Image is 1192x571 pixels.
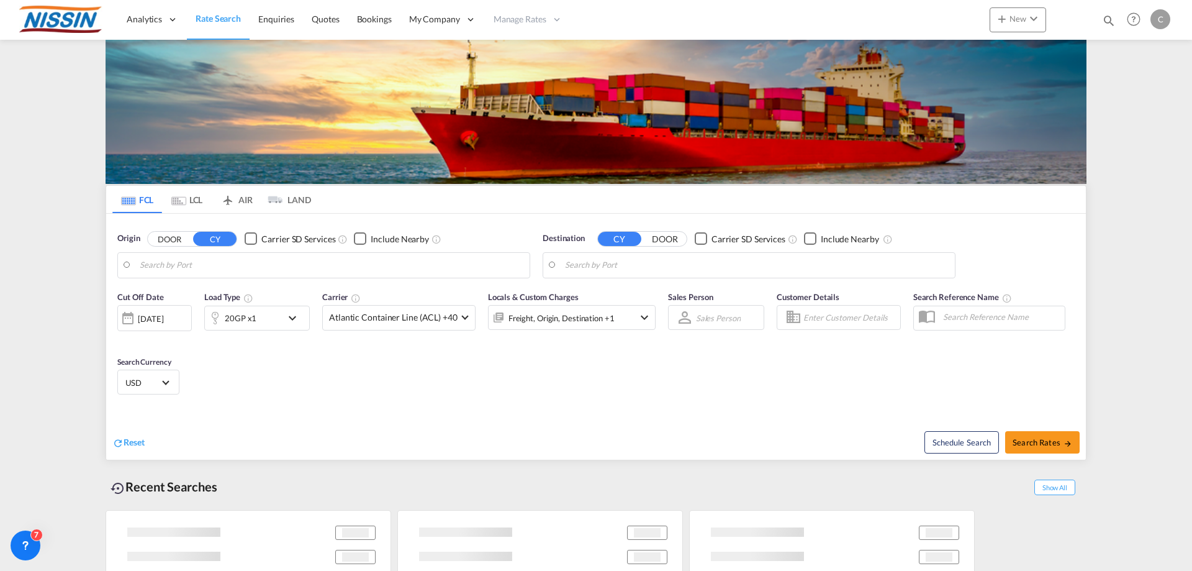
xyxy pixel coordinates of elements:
md-select: Select Currency: $ USDUnited States Dollar [124,373,173,391]
button: CY [193,232,237,246]
button: icon-plus 400-fgNewicon-chevron-down [990,7,1046,32]
div: C [1150,9,1170,29]
span: Analytics [127,13,162,25]
span: New [995,14,1041,24]
md-icon: Unchecked: Search for CY (Container Yard) services for all selected carriers.Checked : Search for... [788,234,798,244]
md-checkbox: Checkbox No Ink [354,232,429,245]
md-icon: icon-chevron-down [1026,11,1041,26]
span: Reset [124,437,145,447]
input: Search by Port [565,256,949,275]
md-icon: icon-arrow-right [1063,439,1072,448]
input: Search by Port [140,256,523,275]
span: Destination [543,232,585,245]
button: DOOR [148,232,191,246]
div: Origin DOOR CY Checkbox No InkUnchecked: Search for CY (Container Yard) services for all selected... [106,214,1086,460]
span: Customer Details [777,292,839,302]
md-tab-item: LCL [162,186,212,213]
md-tab-item: AIR [212,186,261,213]
md-icon: Unchecked: Ignores neighbouring ports when fetching rates.Checked : Includes neighbouring ports w... [883,234,893,244]
span: Search Reference Name [913,292,1012,302]
div: [DATE] [138,313,163,324]
md-checkbox: Checkbox No Ink [804,232,879,245]
md-icon: icon-magnify [1102,14,1116,27]
span: Locals & Custom Charges [488,292,579,302]
md-icon: icon-chevron-down [285,311,306,326]
span: Rate Search [196,13,241,24]
img: LCL+%26+FCL+BACKGROUND.png [106,40,1086,184]
div: Help [1123,9,1150,31]
img: 485da9108dca11f0a63a77e390b9b49c.jpg [19,6,102,34]
button: Note: By default Schedule search will only considerorigin ports, destination ports and cut off da... [924,431,999,454]
div: 20GP x1icon-chevron-down [204,306,310,331]
div: Recent Searches [106,473,222,501]
span: Bookings [357,14,392,24]
div: icon-magnify [1102,14,1116,32]
md-tab-item: FCL [112,186,162,213]
md-tab-item: LAND [261,186,311,213]
span: Carrier [322,292,361,302]
md-icon: Unchecked: Search for CY (Container Yard) services for all selected carriers.Checked : Search for... [338,234,348,244]
div: 20GP x1 [225,309,256,327]
div: icon-refreshReset [112,436,145,450]
span: Atlantic Container Line (ACL) +40 [329,311,458,324]
span: Origin [117,232,140,245]
md-icon: icon-airplane [220,193,235,202]
button: CY [598,232,641,246]
input: Enter Customer Details [803,308,896,327]
md-icon: Unchecked: Ignores neighbouring ports when fetching rates.Checked : Includes neighbouring ports w... [431,234,441,244]
span: My Company [409,13,460,25]
span: Manage Rates [494,13,546,25]
span: Load Type [204,292,253,302]
md-pagination-wrapper: Use the left and right arrow keys to navigate between tabs [112,186,311,213]
md-icon: icon-plus 400-fg [995,11,1009,26]
div: Carrier SD Services [711,233,785,245]
div: Include Nearby [821,233,879,245]
md-icon: icon-refresh [112,437,124,449]
span: Search Currency [117,357,171,367]
md-select: Sales Person [695,309,742,327]
span: Search Rates [1013,437,1072,447]
md-icon: icon-information-outline [243,293,253,303]
button: DOOR [643,232,687,246]
div: Freight Origin Destination Factory Stuffingicon-chevron-down [488,305,656,330]
md-icon: icon-chevron-down [637,310,652,325]
div: Include Nearby [371,233,429,245]
button: Search Ratesicon-arrow-right [1005,431,1080,454]
span: Cut Off Date [117,292,164,302]
div: [DATE] [117,305,192,331]
md-icon: icon-backup-restore [111,481,125,496]
md-icon: The selected Trucker/Carrierwill be displayed in the rate results If the rates are from another f... [351,293,361,303]
span: Show All [1034,480,1075,495]
div: Freight Origin Destination Factory Stuffing [508,309,615,327]
md-checkbox: Checkbox No Ink [245,232,335,245]
span: USD [125,377,160,388]
input: Search Reference Name [937,308,1065,326]
span: Sales Person [668,292,713,302]
md-icon: Your search will be saved by the below given name [1002,293,1012,303]
span: Quotes [312,14,339,24]
md-datepicker: Select [117,330,127,347]
span: Help [1123,9,1144,30]
div: Carrier SD Services [261,233,335,245]
md-checkbox: Checkbox No Ink [695,232,785,245]
span: Enquiries [258,14,294,24]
